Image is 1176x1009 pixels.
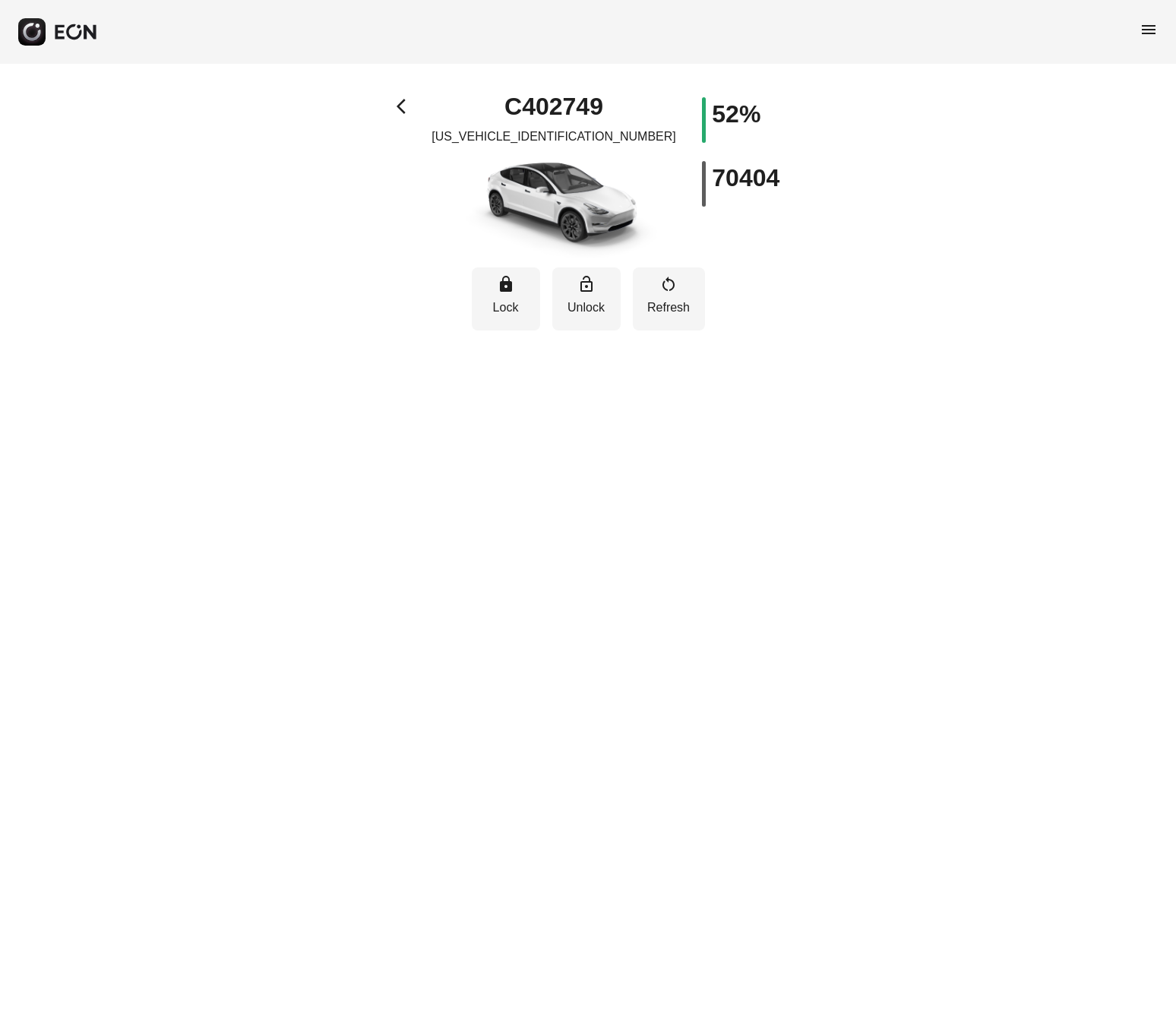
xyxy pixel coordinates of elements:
[472,267,540,331] button: Lock
[640,299,697,317] p: Refresh
[432,128,676,146] p: [US_VEHICLE_IDENTIFICATION_NUMBER]
[1140,21,1158,39] span: menu
[659,275,678,293] span: restart_alt
[712,105,760,123] h1: 52%
[552,267,621,331] button: Unlock
[560,299,613,317] p: Unlock
[504,97,603,115] h1: C402749
[633,267,705,331] button: Refresh
[479,299,533,317] p: Lock
[397,97,415,115] span: arrow_back_ios
[712,169,779,187] h1: 70404
[577,275,596,293] span: lock_open
[497,275,515,293] span: lock
[447,152,660,258] img: car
